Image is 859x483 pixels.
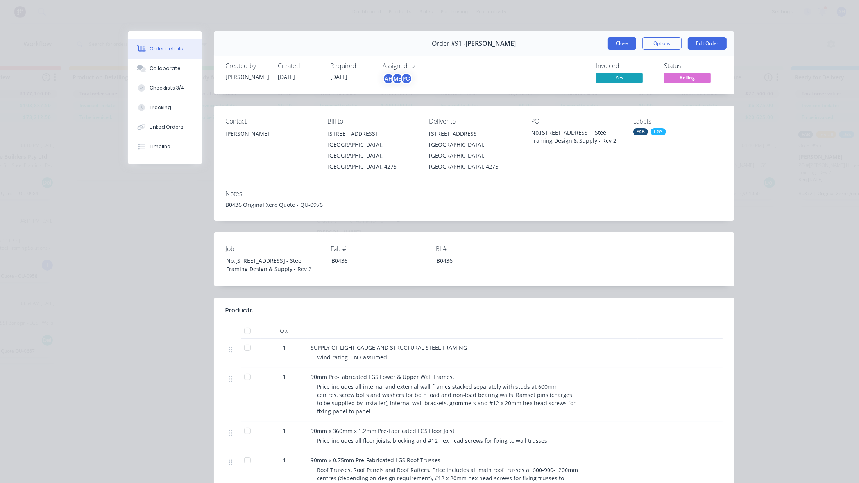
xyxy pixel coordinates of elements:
div: PO [531,118,621,125]
div: [STREET_ADDRESS][GEOGRAPHIC_DATA], [GEOGRAPHIC_DATA], [GEOGRAPHIC_DATA], 4275 [327,128,417,172]
span: [PERSON_NAME] [466,40,516,47]
div: ME [392,73,403,84]
button: Checklists 3/4 [128,78,202,98]
span: Wind rating = N3 assumed [317,354,387,361]
button: Collaborate [128,59,202,78]
span: Price includes all internal and external wall frames stacked separately with studs at 600mm centr... [317,383,577,415]
div: [STREET_ADDRESS] [327,128,417,139]
span: 1 [283,373,286,381]
span: Order #91 - [432,40,466,47]
div: FAB [633,128,648,135]
span: 90mm Pre-Fabricated LGS Lower & Upper Wall Frames. [311,373,454,381]
div: AH [383,73,394,84]
div: No.[STREET_ADDRESS] - Steel Framing Design & Supply - Rev 2 [531,128,621,145]
div: Tracking [150,104,171,111]
button: AHMEPC [383,73,412,84]
div: Checklists 3/4 [150,84,184,92]
div: [STREET_ADDRESS] [429,128,519,139]
div: No.[STREET_ADDRESS] - Steel Framing Design & Supply - Rev 2 [220,255,318,275]
label: Job [225,244,323,253]
span: Yes [596,73,643,83]
div: [PERSON_NAME] [225,128,315,153]
span: 90mm x 0.75mm Pre-Fabricated LGS Roof Trusses [311,456,440,464]
span: Rolling [664,73,711,83]
div: Notes [225,190,723,198]
div: B0436 [430,255,528,266]
div: Bill to [327,118,417,125]
div: Deliver to [429,118,519,125]
div: Created [278,62,321,70]
button: Options [642,37,682,50]
span: 1 [283,456,286,464]
button: Tracking [128,98,202,117]
button: Order details [128,39,202,59]
div: Qty [261,323,308,339]
div: [STREET_ADDRESS][GEOGRAPHIC_DATA], [GEOGRAPHIC_DATA], [GEOGRAPHIC_DATA], 4275 [429,128,519,172]
button: Rolling [664,73,711,84]
div: [PERSON_NAME] [225,73,268,81]
button: Edit Order [688,37,727,50]
span: SUPPLY OF LIGHT GAUGE AND STRUCTURAL STEEL FRAMING [311,344,467,351]
div: Labels [633,118,723,125]
div: [GEOGRAPHIC_DATA], [GEOGRAPHIC_DATA], [GEOGRAPHIC_DATA], 4275 [327,139,417,172]
span: [DATE] [330,73,347,81]
div: Timeline [150,143,170,150]
span: 1 [283,427,286,435]
div: B0436 [325,255,423,266]
label: Fab # [331,244,428,253]
div: [GEOGRAPHIC_DATA], [GEOGRAPHIC_DATA], [GEOGRAPHIC_DATA], 4275 [429,139,519,172]
div: Required [330,62,373,70]
div: B0436 Original Xero Quote - QU-0976 [225,201,723,209]
div: [PERSON_NAME] [225,128,315,139]
button: Timeline [128,137,202,156]
span: 1 [283,343,286,352]
button: Linked Orders [128,117,202,137]
div: Created by [225,62,268,70]
div: Linked Orders [150,124,183,131]
div: Order details [150,45,183,52]
div: Status [664,62,723,70]
div: Products [225,306,253,315]
label: Bl # [436,244,533,253]
div: PC [401,73,412,84]
div: LGS [651,128,666,135]
span: 90mm x 360mm x 1.2mm Pre-Fabricated LGS Floor Joist [311,427,455,435]
div: Assigned to [383,62,461,70]
button: Close [608,37,636,50]
span: [DATE] [278,73,295,81]
div: Collaborate [150,65,181,72]
div: Contact [225,118,315,125]
span: Price includes all floor joists, blocking and #12 hex head screws for fixing to wall trusses. [317,437,549,444]
div: Invoiced [596,62,655,70]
